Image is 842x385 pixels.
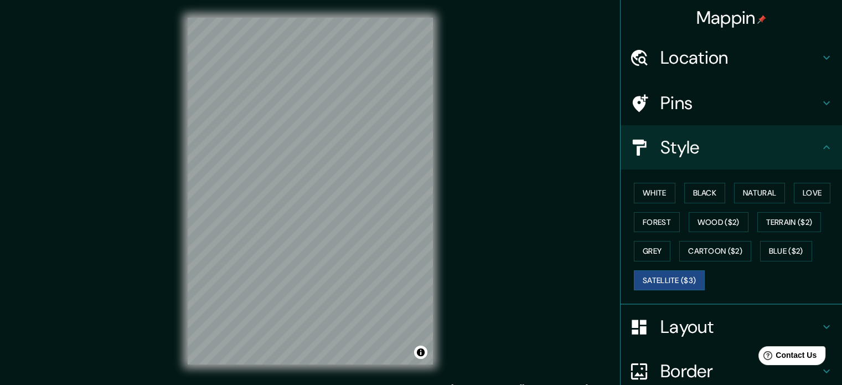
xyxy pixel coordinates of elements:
button: Love [794,183,830,203]
button: Toggle attribution [414,346,427,359]
iframe: Help widget launcher [743,342,830,373]
button: Grey [634,241,670,261]
div: Location [621,35,842,80]
button: Black [684,183,726,203]
h4: Mappin [696,7,767,29]
div: Pins [621,81,842,125]
h4: Pins [660,92,820,114]
button: Wood ($2) [689,212,748,233]
button: Cartoon ($2) [679,241,751,261]
button: Terrain ($2) [757,212,822,233]
button: Satellite ($3) [634,270,705,291]
button: White [634,183,675,203]
button: Blue ($2) [760,241,812,261]
h4: Location [660,47,820,69]
div: Style [621,125,842,170]
img: pin-icon.png [757,15,766,24]
h4: Layout [660,316,820,338]
h4: Border [660,360,820,382]
div: Layout [621,305,842,349]
button: Forest [634,212,680,233]
canvas: Map [188,18,433,365]
h4: Style [660,136,820,158]
button: Natural [734,183,785,203]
